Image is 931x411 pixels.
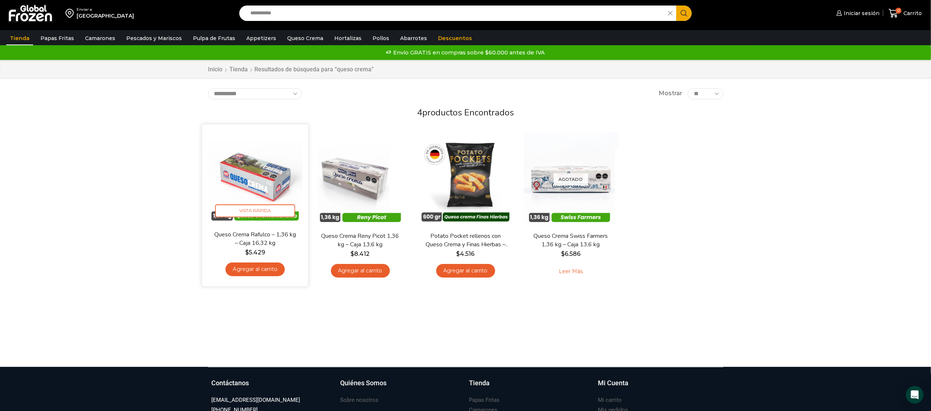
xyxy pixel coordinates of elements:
[561,250,581,257] bdi: 6.586
[396,31,431,45] a: Abarrotes
[434,31,476,45] a: Descuentos
[255,66,374,73] h1: Resultados de búsqueda para “queso crema”
[189,31,239,45] a: Pulpa de Frutas
[245,249,248,256] span: $
[212,230,297,247] a: Queso Crema Rafulco – 1,36 kg – Caja 16,32 kg
[341,378,462,395] a: Quiénes Somos
[208,65,223,74] a: Inicio
[835,6,879,21] a: Iniciar sesión
[81,31,119,45] a: Camarones
[243,31,280,45] a: Appetizers
[896,8,902,14] span: 0
[208,65,374,74] nav: Breadcrumb
[212,395,300,405] a: [EMAIL_ADDRESS][DOMAIN_NAME]
[469,395,500,405] a: Papas Fritas
[436,264,495,278] a: Agregar al carrito: “Potato Pocket rellenos con Queso Crema y Finas Hierbas - Caja 8.4 kg”
[123,31,186,45] a: Pescados y Mariscos
[659,89,682,98] span: Mostrar
[456,250,475,257] bdi: 4.516
[212,396,300,404] h3: [EMAIL_ADDRESS][DOMAIN_NAME]
[229,65,248,74] a: Tienda
[6,31,33,45] a: Tienda
[469,378,490,388] h3: Tienda
[906,386,924,404] div: Open Intercom Messenger
[423,232,508,249] a: Potato Pocket rellenos con Queso Crema y Finas Hierbas – Caja 8.4 kg
[598,395,622,405] a: Mi carrito
[369,31,393,45] a: Pollos
[318,232,402,249] a: Queso Crema Reny Picot 1,36 kg – Caja 13,6 kg
[456,250,460,257] span: $
[212,378,249,388] h3: Contáctanos
[208,88,302,99] select: Pedido de la tienda
[842,10,879,17] span: Iniciar sesión
[902,10,922,17] span: Carrito
[469,378,591,395] a: Tienda
[469,396,500,404] h3: Papas Fritas
[528,232,613,249] a: Queso Crema Swiss Farmers 1,36 kg – Caja 13,6 kg
[331,264,390,278] a: Agregar al carrito: “Queso Crema Reny Picot 1,36 kg - Caja 13,6 kg”
[598,378,720,395] a: Mi Cuenta
[77,7,134,12] div: Enviar a
[212,378,333,395] a: Contáctanos
[676,6,692,21] button: Search button
[887,5,924,22] a: 0 Carrito
[77,12,134,19] div: [GEOGRAPHIC_DATA]
[341,378,387,388] h3: Quiénes Somos
[331,31,365,45] a: Hortalizas
[37,31,78,45] a: Papas Fritas
[598,396,622,404] h3: Mi carrito
[283,31,327,45] a: Queso Crema
[417,107,422,118] span: 4
[245,249,265,256] bdi: 5.429
[341,396,379,404] h3: Sobre nosotros
[554,173,588,185] p: Agotado
[351,250,370,257] bdi: 8.412
[66,7,77,19] img: address-field-icon.svg
[547,264,594,279] a: Leé más sobre “Queso Crema Swiss Farmers 1,36 kg - Caja 13,6 kg”
[561,250,565,257] span: $
[341,395,379,405] a: Sobre nosotros
[225,262,285,276] a: Agregar al carrito: “Queso Crema Rafulco - 1,36 kg - Caja 16,32 kg”
[422,107,514,118] span: productos encontrados
[215,204,295,217] span: Vista Rápida
[598,378,629,388] h3: Mi Cuenta
[351,250,355,257] span: $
